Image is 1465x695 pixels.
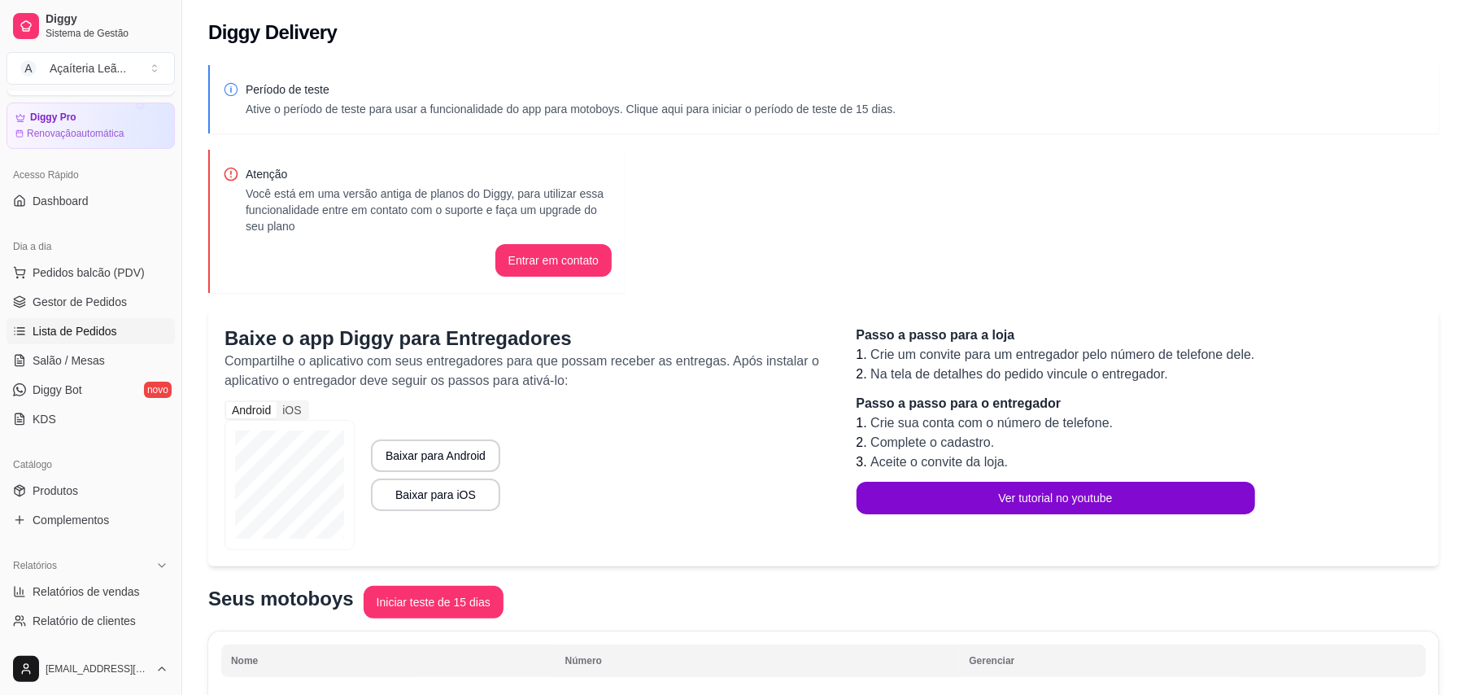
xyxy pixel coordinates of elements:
button: Pedidos balcão (PDV) [7,260,175,286]
a: Diggy Botnovo [7,377,175,403]
div: Açaíteria Leã ... [50,60,126,76]
span: Relatórios [13,559,57,572]
a: Relatório de mesas [7,637,175,663]
p: Passo a passo para a loja [857,326,1255,345]
div: Dia a dia [7,234,175,260]
span: Relatório de clientes [33,613,136,629]
a: Relatórios de vendas [7,579,175,605]
span: Relatório de mesas [33,642,131,658]
span: Complementos [33,512,109,528]
li: 1. [857,345,1255,365]
p: Ative o período de teste para usar a funcionalidade do app para motoboys. Clique aqui para inicia... [246,101,896,117]
button: Ver tutorial no youtube [857,482,1255,514]
span: KDS [33,411,56,427]
span: Lista de Pedidos [33,323,117,339]
li: 3. [857,452,1255,472]
span: Crie um convite para um entregador pelo número de telefone dele. [870,347,1254,361]
a: KDS [7,406,175,432]
div: Catálogo [7,452,175,478]
th: Gerenciar [959,645,1426,677]
p: Seus motoboys [208,586,354,612]
p: Passo a passo para o entregador [857,394,1255,413]
div: Acesso Rápido [7,162,175,188]
th: Nome [221,645,556,677]
span: Aceite o convite da loja. [870,455,1008,469]
span: Produtos [33,483,78,499]
span: Dashboard [33,193,89,209]
button: Baixar para iOS [371,479,500,511]
p: Período de teste [246,81,896,98]
button: [EMAIL_ADDRESS][DOMAIN_NAME] [7,649,175,688]
a: Relatório de clientes [7,608,175,634]
a: Dashboard [7,188,175,214]
p: Baixe o app Diggy para Entregadores [225,326,824,352]
article: Renovação automática [27,127,124,140]
a: Salão / Mesas [7,347,175,374]
p: Atenção [246,166,612,182]
a: Lista de Pedidos [7,318,175,344]
span: Relatórios de vendas [33,584,140,600]
h2: Diggy Delivery [208,20,337,46]
div: Android [226,402,277,418]
li: 1. [857,413,1255,433]
button: Select a team [7,52,175,85]
a: Complementos [7,507,175,533]
li: 2. [857,433,1255,452]
p: Compartilhe o aplicativo com seus entregadores para que possam receber as entregas. Após instalar... [225,352,824,391]
span: Pedidos balcão (PDV) [33,264,145,281]
button: Entrar em contato [495,244,612,277]
span: Na tela de detalhes do pedido vincule o entregador. [870,367,1168,381]
a: DiggySistema de Gestão [7,7,175,46]
a: Diggy ProRenovaçãoautomática [7,103,175,149]
span: Sistema de Gestão [46,27,168,40]
span: Crie sua conta com o número de telefone. [870,416,1113,430]
span: [EMAIL_ADDRESS][DOMAIN_NAME] [46,662,149,675]
a: Gestor de Pedidos [7,289,175,315]
span: Diggy Bot [33,382,82,398]
button: Baixar para Android [371,439,500,472]
span: Gestor de Pedidos [33,294,127,310]
li: 2. [857,365,1255,384]
span: A [20,60,37,76]
div: iOS [277,402,307,418]
th: Número [556,645,960,677]
span: Diggy [46,12,168,27]
button: Iniciar teste de 15 dias [364,586,504,619]
span: Salão / Mesas [33,352,105,369]
a: Produtos [7,478,175,504]
article: Diggy Pro [30,111,76,124]
p: Você está em uma versão antiga de planos do Diggy, para utilizar essa funcionalidade entre em con... [246,186,612,234]
span: Complete o cadastro. [870,435,994,449]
